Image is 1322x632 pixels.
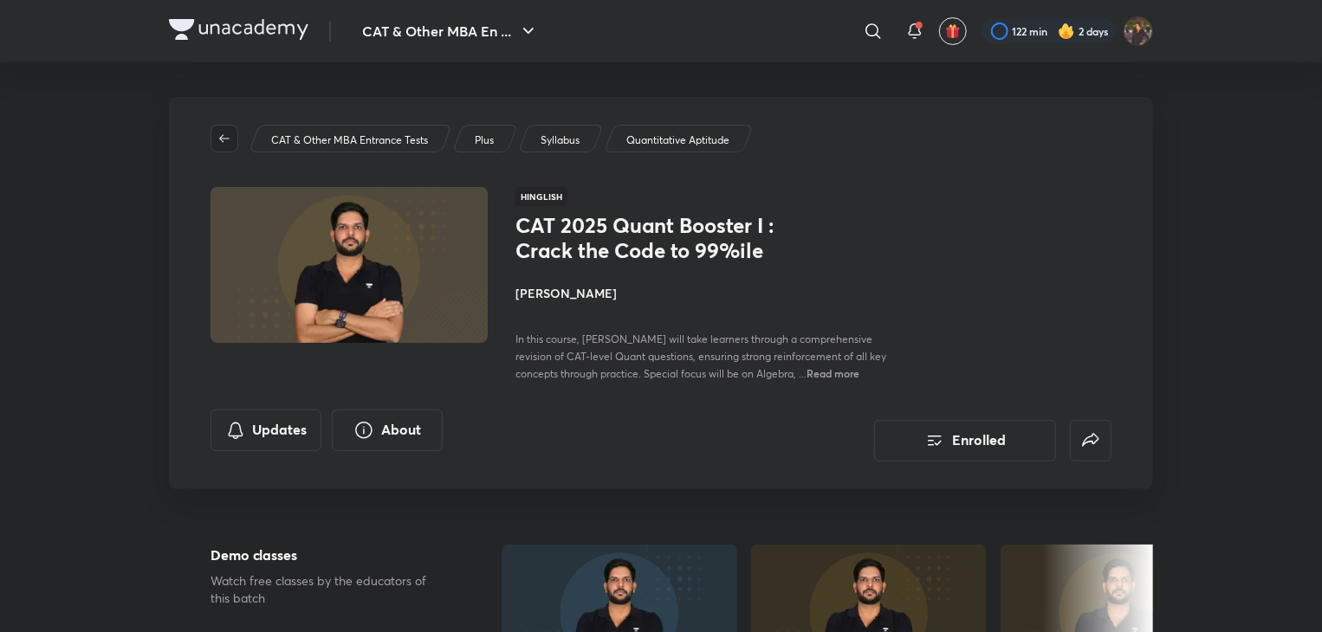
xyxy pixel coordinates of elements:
span: Read more [807,366,859,380]
img: Bhumika Varshney [1124,16,1153,46]
p: Syllabus [541,132,580,148]
p: Plus [475,132,494,148]
img: streak [1058,23,1075,40]
button: CAT & Other MBA En ... [352,14,549,48]
a: Quantitative Aptitude [624,132,733,148]
button: Enrolled [874,420,1056,461]
p: CAT & Other MBA Entrance Tests [271,132,428,148]
p: Watch free classes by the educators of this batch [211,572,446,607]
img: avatar [945,23,961,39]
img: Company Logo [169,19,308,40]
span: Hinglish [515,187,567,206]
button: false [1070,420,1111,461]
a: CAT & Other MBA Entrance Tests [269,132,431,148]
button: Updates [211,410,321,451]
h4: [PERSON_NAME] [515,284,904,302]
h5: Demo classes [211,545,446,565]
button: avatar [939,17,967,45]
a: Plus [472,132,497,148]
a: Syllabus [538,132,583,148]
img: Thumbnail [208,185,490,345]
button: About [332,410,443,451]
h1: CAT 2025 Quant Booster I : Crack the Code to 99%ile [515,213,799,263]
a: Company Logo [169,19,308,44]
span: In this course, [PERSON_NAME] will take learners through a comprehensive revision of CAT-level Qu... [515,332,886,380]
p: Quantitative Aptitude [626,132,729,148]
